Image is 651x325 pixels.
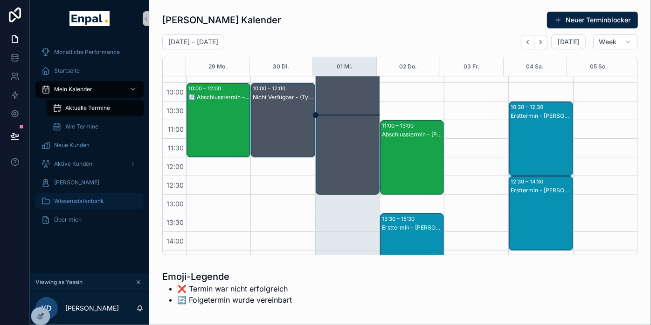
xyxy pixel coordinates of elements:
[54,86,92,93] span: Mein Kalender
[164,88,186,96] span: 10:00
[54,67,80,74] span: Startseite
[509,102,572,176] div: 10:30 – 12:30Ersttermin - [PERSON_NAME]
[557,38,579,46] span: [DATE]
[509,176,572,250] div: 12:30 – 14:30Ersttermin - [PERSON_NAME]
[42,303,52,314] span: YD
[35,278,83,286] span: Viewing as Yassin
[54,160,92,168] span: Aktive Kunden
[164,200,186,208] span: 13:00
[54,216,82,223] span: Über mich
[69,11,109,26] img: App logo
[511,102,546,112] div: 10:30 – 12:30
[35,193,144,210] a: Wissensdatenbank
[382,121,416,130] div: 11:00 – 13:00
[65,104,110,112] span: Aktuelle Termine
[47,118,144,135] a: Alle Termine
[177,283,292,294] li: ❌ Termin war nicht erfolgreich
[464,57,479,76] button: 03 Fr.
[526,57,544,76] button: 04 Sa.
[273,57,289,76] button: 30 Di.
[162,14,281,27] h1: [PERSON_NAME] Kalender
[54,179,99,186] span: [PERSON_NAME]
[35,174,144,191] a: [PERSON_NAME]
[188,94,249,101] div: 🔄️ Abschlusstermin - [PERSON_NAME]
[35,81,144,98] a: Mein Kalender
[166,125,186,133] span: 11:00
[168,37,218,47] h2: [DATE] – [DATE]
[164,181,186,189] span: 12:30
[187,83,250,157] div: 10:00 – 12:00🔄️ Abschlusstermin - [PERSON_NAME]
[382,224,443,231] div: Ersttermin - [PERSON_NAME]
[593,34,638,49] button: Week
[177,294,292,305] li: 🔄️ Folgetermin wurde vereinbart
[547,12,638,28] button: Neuer Terminblocker
[511,187,572,194] div: Ersttermin - [PERSON_NAME]
[521,35,534,49] button: Back
[188,84,223,93] div: 10:00 – 12:00
[551,34,585,49] button: [DATE]
[166,144,186,152] span: 11:30
[47,100,144,116] a: Aktuelle Termine
[164,107,186,115] span: 10:30
[382,131,443,138] div: Abschlusstermin - [PERSON_NAME]
[54,48,120,56] span: Monatliche Performance
[316,46,379,194] div: 09:00 – 13:00Nicht Verfügbar - (Tyll Training im FFM Office)
[30,37,149,240] div: scrollable content
[164,237,186,245] span: 14:00
[35,62,144,79] a: Startseite
[35,137,144,154] a: Neue Kunden
[162,270,292,283] h1: Emoji-Legende
[54,197,104,205] span: Wissensdatenbank
[65,304,119,313] p: [PERSON_NAME]
[163,69,186,77] span: 09:30
[381,121,443,194] div: 11:00 – 13:00Abschlusstermin - [PERSON_NAME]
[164,218,186,226] span: 13:30
[54,142,90,149] span: Neue Kunden
[590,57,607,76] button: 05 So.
[511,112,572,120] div: Ersttermin - [PERSON_NAME]
[382,214,417,223] div: 13:30 – 15:30
[253,94,314,101] div: Nicht Verfügbar - (Tyll Remote Vorbereitung)
[35,211,144,228] a: Über mich
[65,123,98,130] span: Alle Termine
[253,84,288,93] div: 10:00 – 12:00
[511,177,546,186] div: 12:30 – 14:30
[337,57,353,76] button: 01 Mi.
[381,214,443,287] div: 13:30 – 15:30Ersttermin - [PERSON_NAME]
[208,57,227,76] button: 29 Mo.
[534,35,547,49] button: Next
[399,57,417,76] button: 02 Do.
[164,162,186,170] span: 12:00
[251,83,314,157] div: 10:00 – 12:00Nicht Verfügbar - (Tyll Remote Vorbereitung)
[35,44,144,61] a: Monatliche Performance
[35,156,144,172] a: Aktive Kunden
[599,38,617,46] span: Week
